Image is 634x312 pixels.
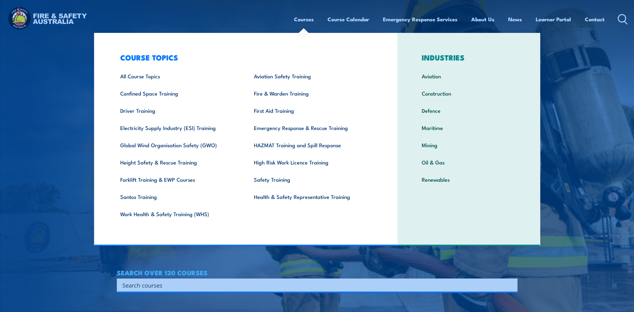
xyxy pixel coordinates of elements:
[412,136,526,153] a: Mining
[383,11,457,28] a: Emergency Response Services
[111,205,244,222] a: Work Health & Safety Training (WHS)
[585,11,605,28] a: Contact
[244,136,378,153] a: HAZMAT Training and Spill Response
[412,67,526,85] a: Aviation
[122,280,504,290] input: Search input
[244,85,378,102] a: Fire & Warden Training
[244,171,378,188] a: Safety Training
[111,53,378,62] h3: COURSE TOPICS
[124,281,505,289] form: Search form
[111,136,244,153] a: Global Wind Organisation Safety (GWO)
[111,85,244,102] a: Confined Space Training
[244,119,378,136] a: Emergency Response & Rescue Training
[327,11,369,28] a: Course Calendar
[111,153,244,171] a: Height Safety & Rescue Training
[508,11,522,28] a: News
[111,188,244,205] a: Santos Training
[244,102,378,119] a: First Aid Training
[412,171,526,188] a: Renewables
[244,188,378,205] a: Health & Safety Representative Training
[412,119,526,136] a: Maritime
[294,11,314,28] a: Courses
[117,269,518,276] h4: SEARCH OVER 120 COURSES
[536,11,571,28] a: Learner Portal
[412,153,526,171] a: Oil & Gas
[412,102,526,119] a: Defence
[244,153,378,171] a: High Risk Work Licence Training
[111,67,244,85] a: All Course Topics
[412,85,526,102] a: Construction
[244,67,378,85] a: Aviation Safety Training
[471,11,494,28] a: About Us
[111,171,244,188] a: Forklift Training & EWP Courses
[111,102,244,119] a: Driver Training
[507,281,515,289] button: Search magnifier button
[111,119,244,136] a: Electricity Supply Industry (ESI) Training
[412,53,526,62] h3: INDUSTRIES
